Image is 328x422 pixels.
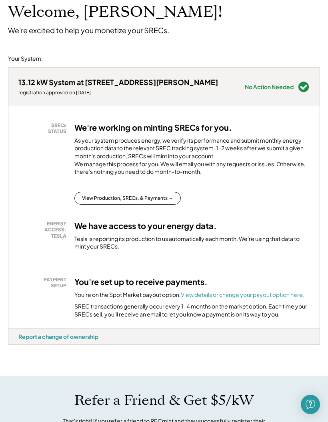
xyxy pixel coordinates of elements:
div: You're on the Spot Market payout option. [74,291,304,299]
div: 13.12 kW System at [18,78,218,87]
div: Tesla is reporting its production to us automatically each month. We're using that data to mint y... [74,235,310,251]
div: SRECs STATUS [22,122,66,135]
div: Your System: [8,55,43,63]
div: As your system produces energy, we verify its performance and submit monthly energy production da... [74,137,310,180]
div: m4cx8yek - VA Distributed [8,345,38,348]
a: View details or change your payout option here. [181,291,304,298]
div: Open Intercom Messenger [301,395,320,414]
h3: You're set up to receive payments. [74,277,208,287]
h1: Welcome, [PERSON_NAME]! [8,3,222,22]
div: Report a change of ownership [18,333,98,340]
h1: Refer a Friend & Get $5/kW [74,392,254,409]
div: registration approved on [DATE] [18,90,218,96]
div: No Action Needed [245,84,294,90]
h3: We're working on minting SRECs for you. [74,122,232,133]
div: We're excited to help you monetize your SRECs. [8,26,169,35]
div: SREC transactions generally occur every 1-4 months on the market option. Each time your SRECs sel... [74,303,310,318]
button: View Production, SRECs, & Payments → [74,192,181,205]
div: ENERGY ACCESS: TESLA [22,221,66,239]
div: PAYMENT SETUP [22,277,66,289]
h3: We have access to your energy data. [74,221,217,231]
